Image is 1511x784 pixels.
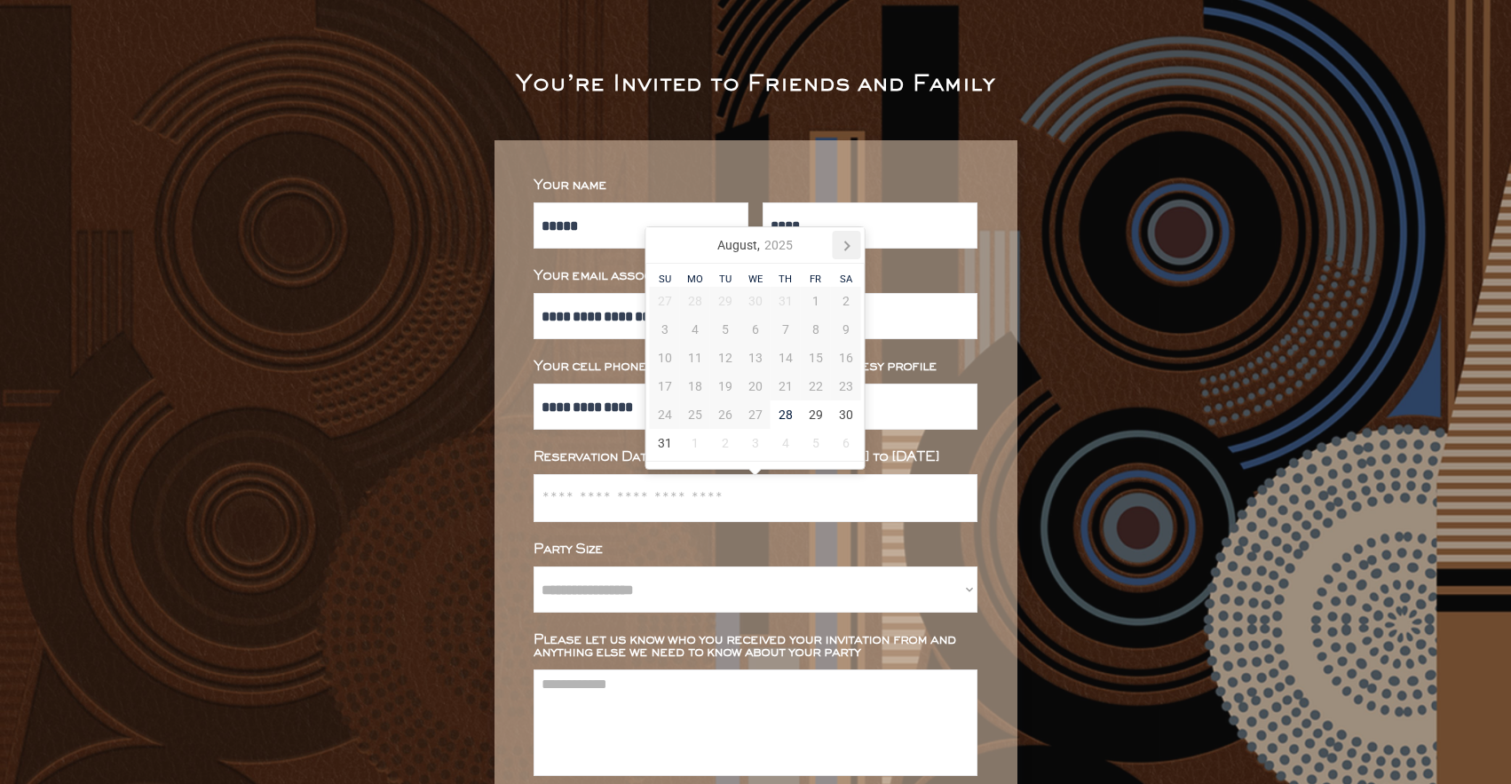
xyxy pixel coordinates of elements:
div: 11 [680,344,710,372]
div: Please let us know who you received your invitation from and anything else we need to know about ... [534,634,977,659]
div: 27 [650,287,680,315]
div: August, [710,231,799,259]
div: 6 [831,429,861,457]
div: 29 [801,400,831,429]
div: 27 [740,400,771,429]
div: 18 [680,372,710,400]
div: 24 [650,400,680,429]
div: 4 [771,429,801,457]
div: 1 [680,429,710,457]
div: Your cell phone number associated with your Resy profile [534,360,977,373]
div: Fr [801,274,831,284]
div: Su [650,274,680,284]
div: 19 [710,372,740,400]
div: 20 [740,372,771,400]
div: 31 [771,287,801,315]
div: 30 [831,400,861,429]
div: 1 [801,287,831,315]
div: Party Size [534,543,977,556]
div: 28 [680,287,710,315]
div: 8 [801,315,831,344]
div: You’re Invited to Friends and Family [516,75,995,96]
div: 30 [740,287,771,315]
div: 28 [771,400,801,429]
div: 6 [740,315,771,344]
div: 5 [801,429,831,457]
div: 17 [650,372,680,400]
div: Mo [680,274,710,284]
div: 25 [680,400,710,429]
div: Th [771,274,801,284]
div: 26 [710,400,740,429]
div: 5 [710,315,740,344]
div: 13 [740,344,771,372]
div: Sa [831,274,861,284]
div: 9 [831,315,861,344]
div: 15 [801,344,831,372]
div: 2 [831,287,861,315]
div: 2 [710,429,740,457]
div: 16 [831,344,861,372]
i: 2025 [764,239,793,251]
div: 21 [771,372,801,400]
div: Your email associated with your Resy Profile [534,270,977,282]
div: Your name [534,179,977,192]
div: Tu [710,274,740,284]
div: 29 [710,287,740,315]
div: 3 [740,429,771,457]
div: Reservation Date: Please select between [DATE] to [DATE] [534,451,977,463]
div: We [740,274,771,284]
div: 31 [650,429,680,457]
div: 12 [710,344,740,372]
div: 3 [650,315,680,344]
div: 23 [831,372,861,400]
div: 10 [650,344,680,372]
div: 14 [771,344,801,372]
div: 22 [801,372,831,400]
div: 4 [680,315,710,344]
div: 7 [771,315,801,344]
